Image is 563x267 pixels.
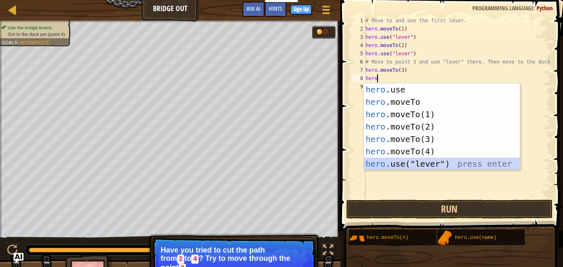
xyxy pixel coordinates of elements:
[537,4,553,12] span: Python
[455,235,497,241] span: hero.use(name)
[312,26,335,39] div: Team 'humans' has 0 gold.
[352,17,366,25] div: 1
[17,40,20,45] span: :
[352,58,366,66] div: 6
[191,255,199,264] code: 4
[8,31,66,37] span: Get to the duck pet (point 4).
[352,74,366,83] div: 8
[352,83,366,91] div: 9
[534,4,537,12] span: :
[1,31,66,38] li: Get to the duck pet (point 4).
[291,5,312,14] button: Sign Up
[352,50,366,58] div: 5
[367,235,408,241] span: hero.moveTo(n)
[4,243,21,260] button: Ctrl + P: Pause
[316,2,336,21] button: Show game menu
[352,25,366,33] div: 2
[14,253,23,263] button: Ask AI
[346,200,553,219] button: Run
[352,66,366,74] div: 7
[472,4,534,12] span: Programming language
[349,230,365,246] img: portrait.png
[1,40,17,45] span: Goals
[320,243,336,260] button: Toggle fullscreen
[20,40,50,45] span: Incomplete
[242,2,265,17] button: Ask AI
[352,41,366,50] div: 4
[352,33,366,41] div: 3
[437,230,453,246] img: portrait.png
[269,5,282,12] span: Hints
[1,24,66,31] li: Use the bridge levers.
[323,28,331,35] div: 0
[246,5,260,12] span: Ask AI
[8,25,53,30] span: Use the bridge levers.
[177,255,185,264] code: 2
